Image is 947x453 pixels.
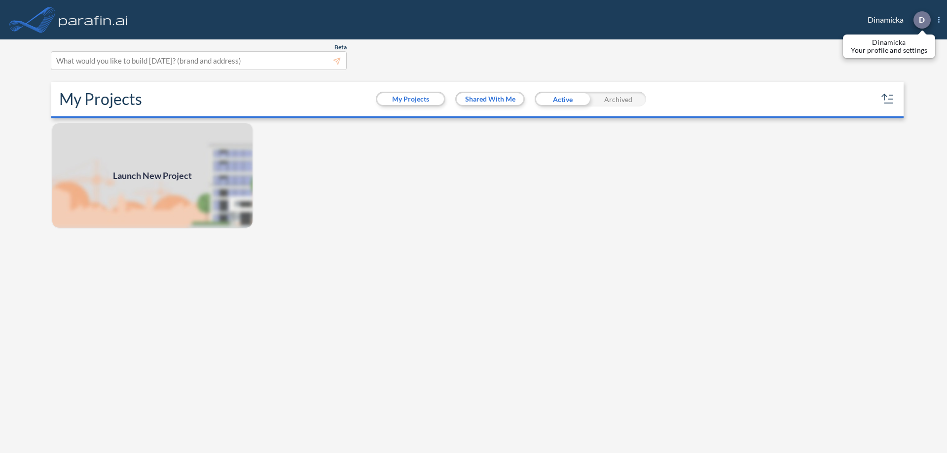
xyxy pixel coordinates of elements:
[535,92,590,106] div: Active
[113,169,192,182] span: Launch New Project
[590,92,646,106] div: Archived
[51,122,254,229] a: Launch New Project
[851,46,927,54] p: Your profile and settings
[59,90,142,108] h2: My Projects
[919,15,925,24] p: D
[457,93,523,105] button: Shared With Me
[51,122,254,229] img: add
[853,11,940,29] div: Dinamicka
[377,93,444,105] button: My Projects
[880,91,896,107] button: sort
[851,38,927,46] p: Dinamicka
[57,10,130,30] img: logo
[334,43,347,51] span: Beta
